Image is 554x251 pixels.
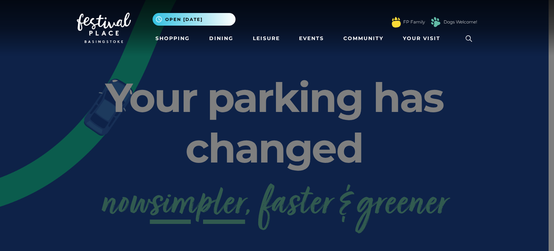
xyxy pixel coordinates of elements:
[403,19,425,25] a: FP Family
[403,35,440,42] span: Your Visit
[77,13,131,43] img: Festival Place Logo
[250,32,283,45] a: Leisure
[165,16,203,23] span: Open [DATE]
[340,32,386,45] a: Community
[444,19,477,25] a: Dogs Welcome!
[206,32,236,45] a: Dining
[296,32,327,45] a: Events
[153,13,236,26] button: Open [DATE]
[400,32,447,45] a: Your Visit
[153,32,193,45] a: Shopping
